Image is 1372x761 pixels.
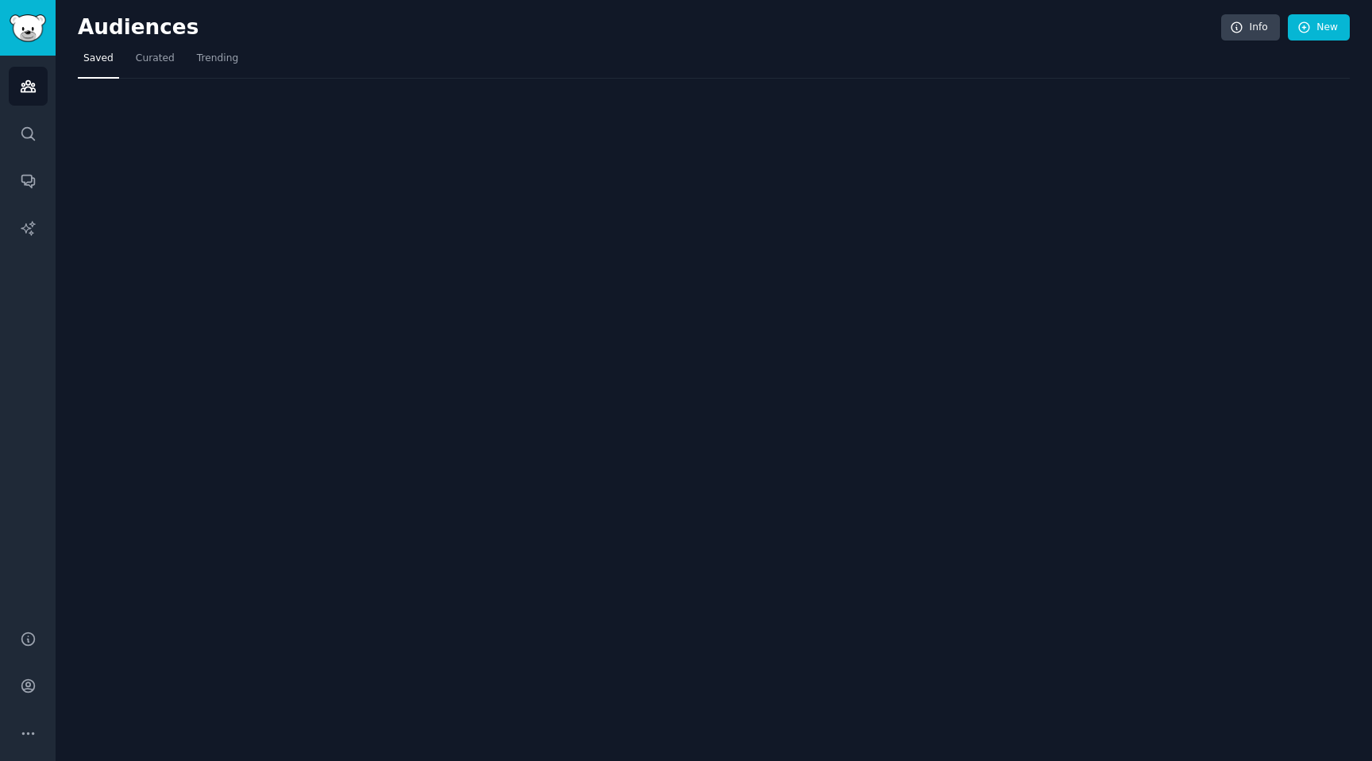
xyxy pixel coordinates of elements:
img: GummySearch logo [10,14,46,42]
a: New [1288,14,1350,41]
a: Info [1221,14,1280,41]
span: Saved [83,52,114,66]
h2: Audiences [78,15,1221,41]
a: Saved [78,46,119,79]
span: Trending [197,52,238,66]
span: Curated [136,52,175,66]
a: Curated [130,46,180,79]
a: Trending [191,46,244,79]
